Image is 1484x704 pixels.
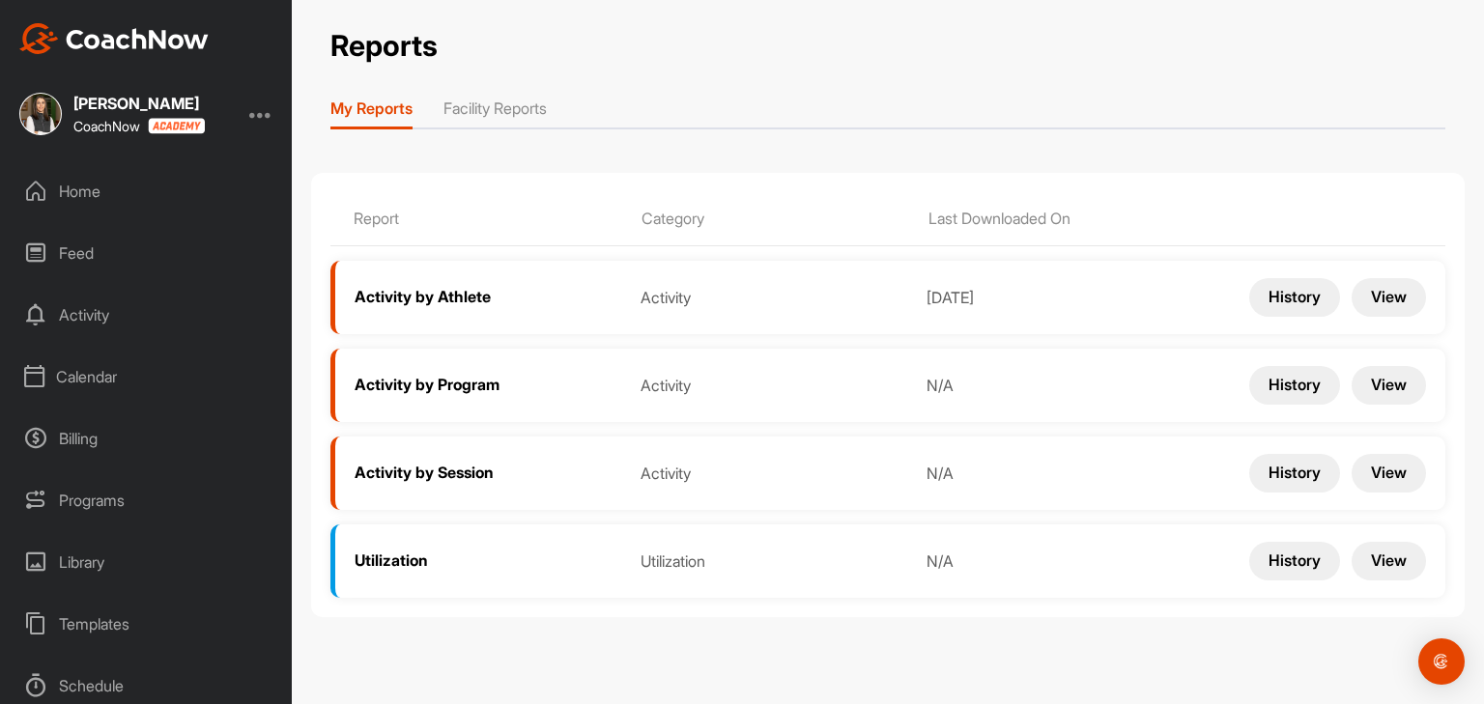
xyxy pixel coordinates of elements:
div: Activity [11,291,283,339]
span: Report [354,207,622,230]
span: N/A [927,374,1193,397]
button: History [1249,366,1340,405]
div: Calendar [11,352,283,401]
span: N/A [927,462,1193,485]
button: View [1352,454,1426,493]
div: Library [11,538,283,586]
a: Activity by Session [355,463,621,483]
img: square_318c742b3522fe015918cc0bd9a1d0e8.jpg [19,93,62,135]
span: N/A [927,549,1193,573]
button: History [1249,542,1340,580]
li: Facility Reports [443,97,547,127]
div: CoachNow [73,118,205,134]
img: CoachNow [19,23,209,54]
span: Category [642,207,910,230]
span: [DATE] [927,286,1193,309]
button: History [1249,278,1340,317]
span: Activity by Athlete [355,287,491,307]
div: Templates [11,600,283,648]
span: Last Downloaded On [928,207,1197,230]
span: Activity [641,286,907,309]
button: History [1249,454,1340,493]
img: CoachNow acadmey [148,118,205,134]
div: [PERSON_NAME] [73,96,205,111]
span: Activity [641,462,907,485]
a: Activity by Athlete [355,287,621,307]
span: Utilization [355,550,428,571]
span: Activity [641,374,907,397]
span: Utilization [641,549,907,573]
span: Activity by Session [355,463,494,483]
span: Activity by Program [355,375,499,395]
a: Activity by Program [355,375,621,395]
div: Open Intercom Messenger [1418,638,1465,685]
button: View [1352,366,1426,405]
div: Programs [11,476,283,524]
button: View [1352,542,1426,580]
li: My Reports [330,97,413,127]
div: Billing [11,414,283,463]
h1: Reports [330,24,1445,68]
div: Feed [11,229,283,277]
div: Home [11,167,283,215]
a: Utilization [355,550,621,571]
button: View [1352,278,1426,317]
